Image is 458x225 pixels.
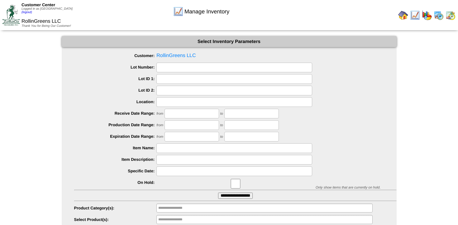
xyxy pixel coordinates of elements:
label: Product Category(s): [74,206,157,210]
label: On Hold: [74,180,157,185]
label: Lot ID 2: [74,88,157,93]
label: Item Name: [74,146,157,150]
span: Manage Inventory [184,8,229,15]
label: Select Product(s): [74,217,157,222]
span: from [156,112,163,116]
label: Receive Date Range: [74,111,157,116]
span: Customer Center [21,2,55,7]
span: Logged in as [GEOGRAPHIC_DATA] [21,7,73,14]
span: from [156,135,163,139]
label: Customer: [74,53,157,58]
img: home.gif [398,10,408,20]
label: Lot ID 1: [74,76,157,81]
div: Select Inventory Parameters [62,36,397,47]
span: RollinGreens LLC [21,19,61,24]
img: line_graph.gif [410,10,420,20]
label: Item Description: [74,157,157,162]
span: to [220,135,223,139]
img: ZoRoCo_Logo(Green%26Foil)%20jpg.webp [2,5,20,26]
img: line_graph.gif [173,7,183,17]
img: graph.gif [422,10,432,20]
a: (logout) [21,11,32,14]
span: Thank You for Being Our Customer! [21,24,71,28]
span: Only show items that are currently on hold. [316,186,380,189]
span: from [156,123,163,127]
span: RollinGreens LLC [74,51,397,60]
label: Expiration Date Range: [74,134,157,139]
span: to [220,112,223,116]
img: calendarinout.gif [446,10,456,20]
span: to [220,123,223,127]
label: Lot Number: [74,65,157,69]
label: Production Date Range: [74,122,157,127]
img: calendarprod.gif [434,10,444,20]
label: Location: [74,99,157,104]
label: Specific Date: [74,169,157,173]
